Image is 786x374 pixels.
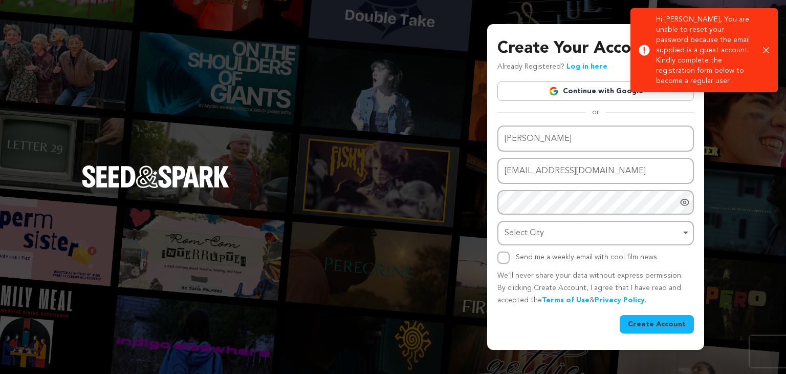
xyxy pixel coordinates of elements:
span: or [586,107,605,117]
input: Name [497,126,694,152]
img: Seed&Spark Logo [82,165,229,188]
a: Privacy Policy [595,297,645,304]
p: We’ll never share your data without express permission. By clicking Create Account, I agree that ... [497,270,694,306]
img: Google logo [549,86,559,96]
a: Log in here [566,63,607,70]
input: Email address [497,158,694,184]
a: Seed&Spark Homepage [82,165,229,209]
a: Terms of Use [542,297,589,304]
div: Select City [505,226,681,241]
button: Create Account [620,315,694,334]
h3: Create Your Account [497,36,694,61]
p: Hi [PERSON_NAME], You are unable to reset your password because the email supplied is a guest acc... [656,14,755,86]
a: Continue with Google [497,81,694,101]
label: Send me a weekly email with cool film news [516,254,657,261]
p: Already Registered? [497,61,607,73]
a: Show password as plain text. Warning: this will display your password on the screen. [680,197,690,207]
